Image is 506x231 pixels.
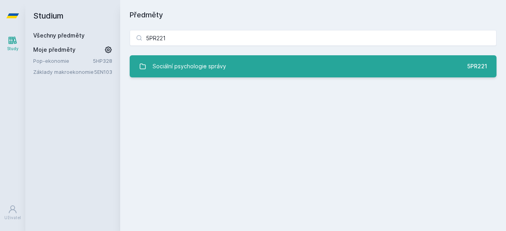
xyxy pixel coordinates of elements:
span: Moje předměty [33,46,76,54]
a: 5HP328 [93,58,112,64]
div: Study [7,46,19,52]
a: Všechny předměty [33,32,85,39]
a: Uživatel [2,201,24,225]
a: Study [2,32,24,56]
div: Uživatel [4,215,21,221]
a: 5EN103 [94,69,112,75]
input: Název nebo ident předmětu… [130,30,497,46]
a: Sociální psychologie správy 5PR221 [130,55,497,77]
div: 5PR221 [467,62,487,70]
div: Sociální psychologie správy [153,58,226,74]
a: Základy makroekonomie [33,68,94,76]
h1: Předměty [130,9,497,21]
a: Pop-ekonomie [33,57,93,65]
